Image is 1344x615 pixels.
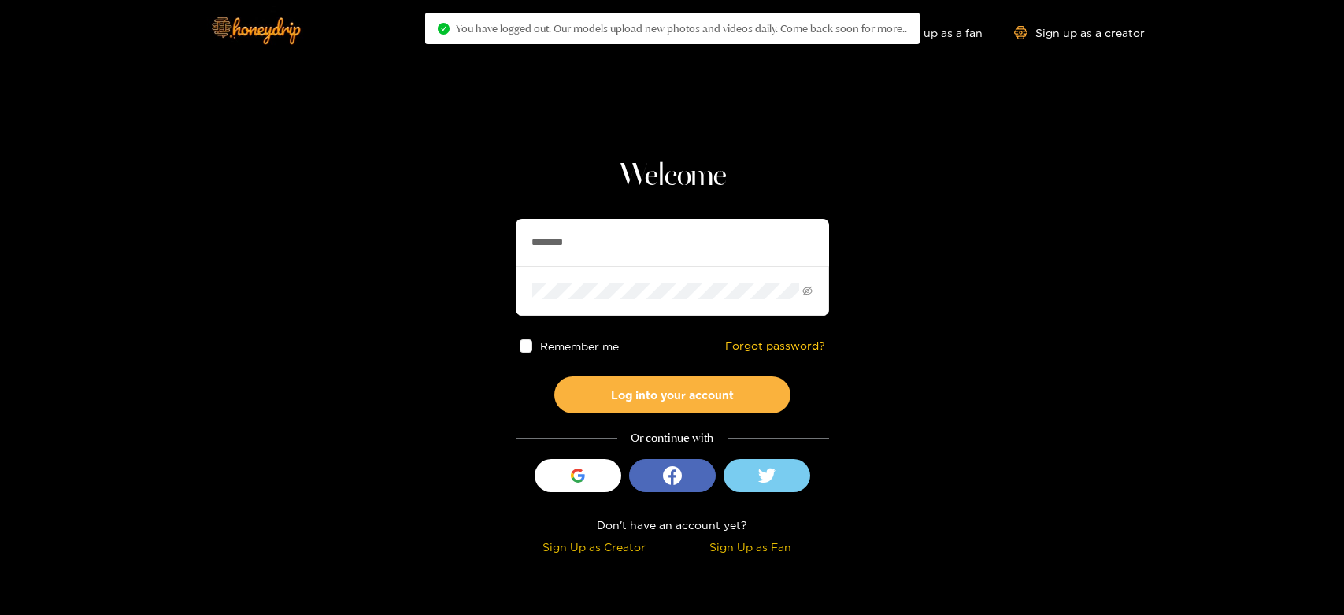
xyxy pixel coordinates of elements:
button: Log into your account [554,376,790,413]
div: Sign Up as Fan [676,538,825,556]
span: You have logged out. Our models upload new photos and videos daily. Come back soon for more.. [456,22,907,35]
span: eye-invisible [802,286,813,296]
a: Sign up as a fan [875,26,983,39]
span: check-circle [438,23,450,35]
div: Don't have an account yet? [516,516,829,534]
div: Or continue with [516,429,829,447]
div: Sign Up as Creator [520,538,668,556]
a: Forgot password? [725,339,825,353]
a: Sign up as a creator [1014,26,1145,39]
span: Remember me [540,340,619,352]
h1: Welcome [516,157,829,195]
